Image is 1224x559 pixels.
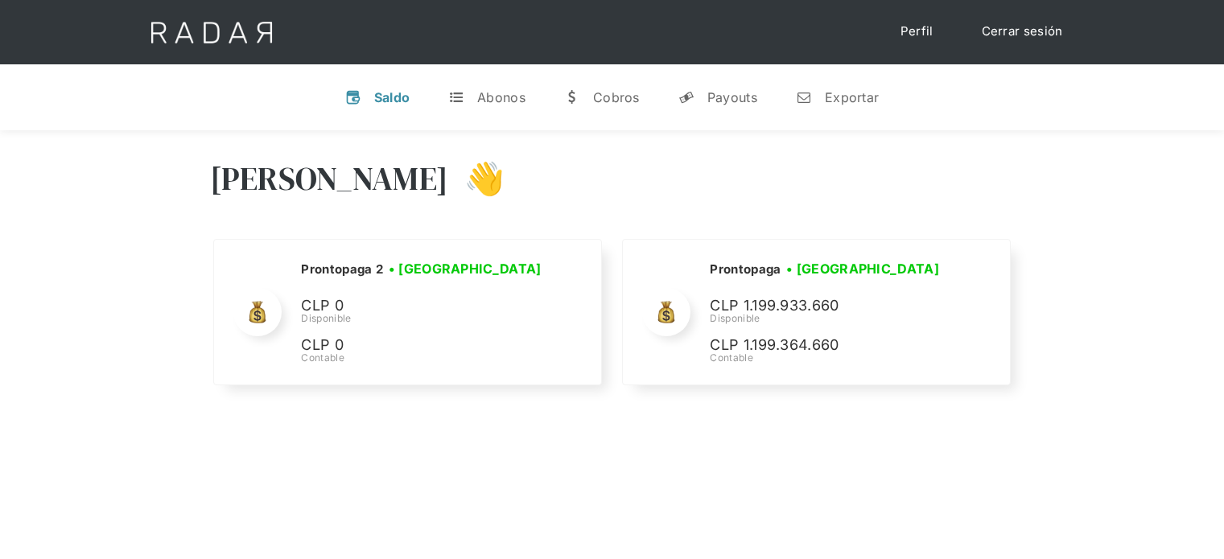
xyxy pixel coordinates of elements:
div: Exportar [825,89,879,105]
p: CLP 0 [301,334,542,357]
a: Perfil [884,16,950,47]
p: CLP 0 [301,294,542,318]
h3: • [GEOGRAPHIC_DATA] [389,259,542,278]
h2: Prontopaga [710,261,781,277]
h3: 👋 [448,158,505,199]
div: v [345,89,361,105]
div: Contable [710,351,951,365]
div: Cobros [593,89,640,105]
div: Contable [301,351,546,365]
a: Cerrar sesión [966,16,1079,47]
div: w [564,89,580,105]
h3: [PERSON_NAME] [210,158,449,199]
div: Abonos [477,89,525,105]
div: n [796,89,812,105]
div: t [448,89,464,105]
div: Disponible [301,311,546,326]
div: Payouts [707,89,757,105]
h3: • [GEOGRAPHIC_DATA] [786,259,939,278]
div: Saldo [374,89,410,105]
p: CLP 1.199.364.660 [710,334,951,357]
div: y [678,89,694,105]
p: CLP 1.199.933.660 [710,294,951,318]
h2: Prontopaga 2 [301,261,383,277]
div: Disponible [710,311,951,326]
